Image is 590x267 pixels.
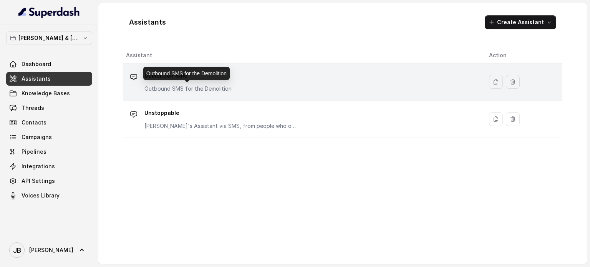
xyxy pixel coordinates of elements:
[129,16,166,28] h1: Assistants
[6,145,92,159] a: Pipelines
[22,75,51,83] span: Assistants
[6,174,92,188] a: API Settings
[6,101,92,115] a: Threads
[143,67,230,80] div: Outbound SMS for the Demolition
[22,90,70,97] span: Knowledge Bases
[6,31,92,45] button: [PERSON_NAME] & [PERSON_NAME]
[22,60,51,68] span: Dashboard
[144,85,232,93] p: Outbound SMS for the Demolition
[6,57,92,71] a: Dashboard
[6,86,92,100] a: Knowledge Bases
[485,15,556,29] button: Create Assistant
[18,33,80,43] p: [PERSON_NAME] & [PERSON_NAME]
[6,130,92,144] a: Campaigns
[22,148,46,156] span: Pipelines
[22,163,55,170] span: Integrations
[22,119,46,126] span: Contacts
[483,48,562,63] th: Action
[6,189,92,202] a: Voices Library
[22,133,52,141] span: Campaigns
[6,239,92,261] a: [PERSON_NAME]
[6,159,92,173] a: Integrations
[13,246,21,254] text: JB
[22,177,55,185] span: API Settings
[6,72,92,86] a: Assistants
[22,192,60,199] span: Voices Library
[144,107,298,119] p: Unstoppable
[22,104,44,112] span: Threads
[123,48,483,63] th: Assistant
[29,246,73,254] span: [PERSON_NAME]
[6,116,92,129] a: Contacts
[144,122,298,130] p: [PERSON_NAME]'s Assistant via SMS, from people who opt in to Download the Free Chapter
[18,6,80,18] img: light.svg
